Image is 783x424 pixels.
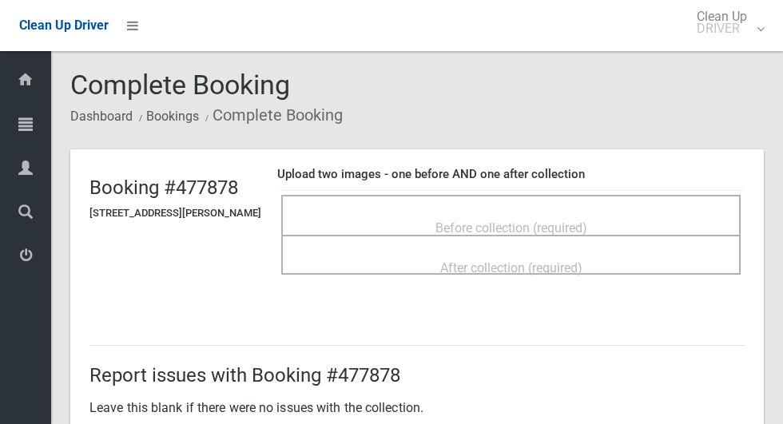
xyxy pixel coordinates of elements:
h5: [STREET_ADDRESS][PERSON_NAME] [89,208,261,219]
a: Clean Up Driver [19,14,109,38]
span: After collection (required) [440,260,582,275]
h2: Report issues with Booking #477878 [89,365,745,386]
span: Before collection (required) [435,220,587,236]
a: Bookings [146,109,199,124]
span: Clean Up [689,10,763,34]
small: DRIVER [697,22,747,34]
h4: Upload two images - one before AND one after collection [277,168,745,181]
span: Clean Up Driver [19,18,109,33]
span: Complete Booking [70,69,290,101]
h2: Booking #477878 [89,177,261,198]
li: Complete Booking [201,101,343,130]
p: Leave this blank if there were no issues with the collection. [89,396,745,420]
a: Dashboard [70,109,133,124]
